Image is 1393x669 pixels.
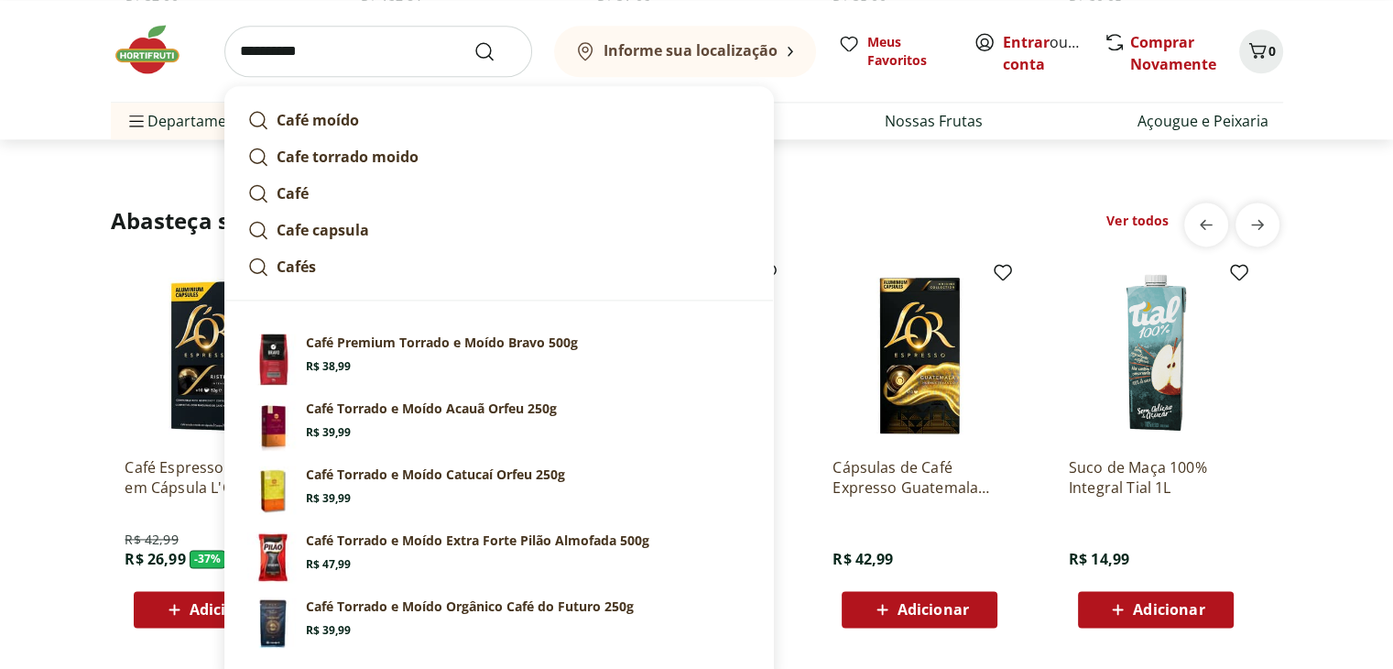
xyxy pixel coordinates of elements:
[306,425,351,440] span: R$ 39,99
[1069,457,1243,498] a: Suco de Maça 100% Integral Tial 1L
[125,99,147,143] button: Menu
[111,206,371,236] h2: Abasteça sua Despensa
[224,26,532,77] input: search
[898,602,969,617] span: Adicionar
[1133,602,1204,617] span: Adicionar
[1003,31,1084,75] span: ou
[240,212,758,248] a: Cafe capsula
[306,598,634,616] p: Café Torrado e Moído Orgânico Café do Futuro 250g
[1184,203,1228,247] button: previous
[247,400,299,451] img: Café Torrado e Moído Acauã Orfeu 250g
[1130,32,1216,74] a: Comprar Novamente
[306,623,351,638] span: R$ 39,99
[277,220,369,240] strong: Cafe capsula
[277,147,419,167] strong: Cafe torrado moido
[306,334,578,352] p: Café Premium Torrado e Moído Bravo 500g
[125,457,299,498] a: Café Espresso Ristretto em Cápsula L'OR 52g
[240,138,758,175] a: Cafe torrado moido
[1069,269,1243,443] img: Suco de Maça 100% Integral Tial 1L
[306,400,557,418] p: Café Torrado e Moído Acauã Orfeu 250g
[277,183,309,203] strong: Café
[306,532,649,550] p: Café Torrado e Moído Extra Forte Pilão Almofada 500g
[1106,212,1169,230] a: Ver todos
[247,532,299,583] img: Café Torrado e Moído Extra Forte Pilão Almofada 500g
[190,602,261,617] span: Adicionar
[1003,32,1050,52] a: Entrar
[277,257,316,277] strong: Cafés
[604,40,778,60] b: Informe sua localização
[1137,110,1268,132] a: Açougue e Peixaria
[554,26,816,77] button: Informe sua localização
[247,598,299,649] img: Café Torrado e Moído Orgânico Café do Futuro 250g
[240,458,758,524] a: Café Torrado e Moído Catucaí Orfeu 250gCafé Torrado e Moído Catucaí Orfeu 250gR$ 39,99
[306,359,351,374] span: R$ 38,99
[125,549,185,569] span: R$ 26,99
[190,550,226,568] span: - 37 %
[306,466,565,484] p: Café Torrado e Moído Catucaí Orfeu 250g
[240,326,758,392] a: Café Premium Torrado e Moído Bravo 500gCafé Premium Torrado e Moído Bravo 500gR$ 38,99
[247,334,299,385] img: Café Premium Torrado e Moído Bravo 500g
[240,248,758,285] a: Cafés
[833,549,893,569] span: R$ 42,99
[240,175,758,212] a: Café
[240,524,758,590] a: Café Torrado e Moído Extra Forte Pilão Almofada 500gCafé Torrado e Moído Extra Forte Pilão Almofa...
[867,33,952,70] span: Meus Favoritos
[1268,42,1276,60] span: 0
[1078,591,1234,628] button: Adicionar
[240,392,758,458] a: Café Torrado e Moído Acauã Orfeu 250gCafé Torrado e Moído Acauã Orfeu 250gR$ 39,99
[1235,203,1279,247] button: next
[838,33,952,70] a: Meus Favoritos
[833,269,1007,443] img: Cápsulas de Café Expresso Guatemala L'OR 52g
[1239,29,1283,73] button: Carrinho
[1003,32,1104,74] a: Criar conta
[125,531,178,549] span: R$ 42,99
[134,591,289,628] button: Adicionar
[240,102,758,138] a: Café moído
[885,110,983,132] a: Nossas Frutas
[277,110,359,130] strong: Café moído
[247,466,299,517] img: Café Torrado e Moído Catucaí Orfeu 250g
[842,591,997,628] button: Adicionar
[125,99,257,143] span: Departamentos
[306,491,351,506] span: R$ 39,99
[111,22,202,77] img: Hortifruti
[240,590,758,656] a: Café Torrado e Moído Orgânico Café do Futuro 250gCafé Torrado e Moído Orgânico Café do Futuro 250...
[125,269,299,443] img: Café Espresso Ristretto em Cápsula L'OR 52g
[306,557,351,572] span: R$ 47,99
[1069,549,1129,569] span: R$ 14,99
[833,457,1007,498] a: Cápsulas de Café Expresso Guatemala L'OR 52g
[473,40,517,62] button: Submit Search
